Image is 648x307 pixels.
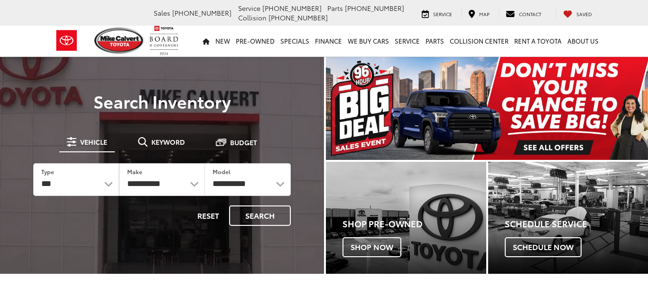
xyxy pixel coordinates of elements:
[230,139,257,146] span: Budget
[345,26,392,56] a: WE BUY CARS
[172,8,231,18] span: [PHONE_NUMBER]
[41,167,54,176] label: Type
[127,167,142,176] label: Make
[511,26,565,56] a: Rent a Toyota
[343,219,486,229] h4: Shop Pre-Owned
[262,3,322,13] span: [PHONE_NUMBER]
[343,237,401,257] span: Shop Now
[94,28,145,54] img: Mike Calvert Toyota
[433,10,452,18] span: Service
[49,25,84,56] img: Toyota
[238,3,260,13] span: Service
[392,26,423,56] a: Service
[326,162,486,274] a: Shop Pre-Owned Shop Now
[312,26,345,56] a: Finance
[233,26,278,56] a: Pre-Owned
[519,10,541,18] span: Contact
[326,57,648,160] img: Big Deal Sales Event
[20,92,304,111] h3: Search Inventory
[565,26,602,56] a: About Us
[423,26,447,56] a: Parts
[278,26,312,56] a: Specials
[327,3,343,13] span: Parts
[576,10,592,18] span: Saved
[505,237,582,257] span: Schedule Now
[326,57,648,160] section: Carousel section with vehicle pictures - may contain disclaimers.
[80,139,107,145] span: Vehicle
[326,57,648,160] div: carousel slide number 1 of 1
[499,9,548,18] a: Contact
[268,13,328,22] span: [PHONE_NUMBER]
[238,13,267,22] span: Collision
[415,9,459,18] a: Service
[213,26,233,56] a: New
[200,26,213,56] a: Home
[447,26,511,56] a: Collision Center
[556,9,599,18] a: My Saved Vehicles
[461,9,497,18] a: Map
[479,10,490,18] span: Map
[229,205,291,226] button: Search
[326,162,486,274] div: Toyota
[189,205,227,226] button: Reset
[154,8,170,18] span: Sales
[345,3,404,13] span: [PHONE_NUMBER]
[151,139,185,145] span: Keyword
[213,167,231,176] label: Model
